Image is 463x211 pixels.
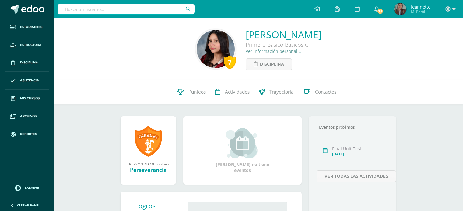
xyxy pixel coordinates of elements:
a: Ver información personal... [246,48,301,54]
span: Actividades [225,89,250,95]
a: Ver todas las actividades [317,170,396,182]
span: Jeannette [411,4,430,10]
span: Reportes [20,132,37,137]
a: Estudiantes [5,18,49,36]
span: Trayectoria [269,89,294,95]
span: Asistencia [20,78,39,83]
span: Disciplina [260,59,284,70]
a: Punteos [172,80,210,104]
a: Estructura [5,36,49,54]
div: Final Unit Test [332,146,387,151]
input: Busca un usuario... [58,4,195,14]
span: Cerrar panel [17,203,40,207]
a: Disciplina [5,54,49,72]
span: Contactos [315,89,336,95]
span: Mis cursos [20,96,40,101]
span: Disciplina [20,60,38,65]
div: [PERSON_NAME] no tiene eventos [212,128,273,173]
div: [PERSON_NAME] obtuvo [127,162,170,166]
a: Mis cursos [5,90,49,107]
a: Soporte [7,184,46,192]
span: Punteos [188,89,206,95]
span: Mi Perfil [411,9,430,14]
a: Disciplina [246,58,292,70]
img: 483d84ff7a6863d2d981c16003167bcd.png [197,30,235,68]
div: Primero Básico Básicos C [246,41,321,48]
span: Archivos [20,114,37,119]
a: Archivos [5,107,49,125]
a: [PERSON_NAME] [246,28,321,41]
a: Asistencia [5,72,49,90]
img: event_small.png [226,128,259,158]
span: Soporte [25,186,39,190]
div: [DATE] [332,151,387,157]
span: 34 [377,8,384,15]
div: 7 [224,55,236,69]
div: Eventos próximos [317,124,388,130]
span: Estructura [20,43,41,47]
a: Contactos [298,80,341,104]
a: Reportes [5,125,49,143]
a: Trayectoria [254,80,298,104]
a: Actividades [210,80,254,104]
div: Perseverancia [127,166,170,173]
div: Logros [135,202,183,210]
img: e0e3018be148909e9b9cf69bbfc1c52d.png [394,3,406,15]
span: Estudiantes [20,25,42,29]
